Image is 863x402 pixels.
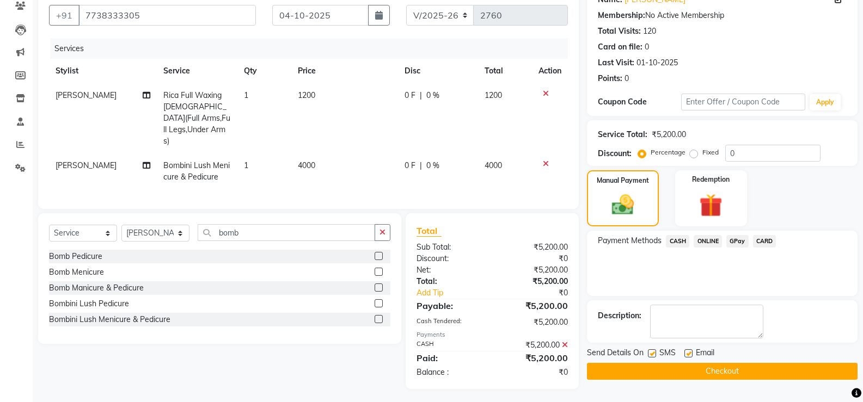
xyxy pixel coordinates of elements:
div: 0 [625,73,629,84]
th: Stylist [49,59,157,83]
span: 0 F [405,160,415,171]
div: Payable: [408,299,492,312]
span: 1 [244,90,248,100]
span: Rica Full Waxing [DEMOGRAPHIC_DATA](Full Arms,Full Legs,Under Arms) [163,90,230,146]
div: Net: [408,264,492,276]
div: Balance : [408,367,492,378]
div: Bomb Manicure & Pedicure [49,282,144,294]
div: Last Visit: [598,57,634,69]
div: ₹5,200.00 [492,276,576,287]
div: CASH [408,339,492,351]
div: Bomb Menicure [49,267,104,278]
th: Total [478,59,532,83]
div: 120 [643,26,656,37]
label: Fixed [702,147,719,157]
input: Search by Name/Mobile/Email/Code [78,5,256,26]
div: Membership: [598,10,645,21]
div: Sub Total: [408,242,492,253]
label: Manual Payment [597,176,649,185]
div: ₹5,200.00 [492,317,576,328]
div: 01-10-2025 [636,57,678,69]
button: Apply [810,94,841,110]
div: Services [50,39,576,59]
span: 1200 [298,90,315,100]
span: Send Details On [587,347,644,361]
th: Price [291,59,398,83]
div: ₹0 [492,367,576,378]
div: Cash Tendered: [408,317,492,328]
span: SMS [659,347,676,361]
span: 1200 [485,90,502,100]
img: _gift.svg [692,191,730,220]
div: Points: [598,73,622,84]
div: Discount: [408,253,492,264]
button: Checkout [587,363,858,380]
div: No Active Membership [598,10,847,21]
span: | [420,90,422,101]
span: Bombini Lush Menicure & Pedicure [163,160,230,182]
div: ₹5,200.00 [492,299,576,312]
span: [PERSON_NAME] [56,160,117,170]
span: 0 F [405,90,415,101]
span: Total [417,225,442,237]
div: ₹5,200.00 [492,351,576,364]
span: 0 % [426,90,439,101]
div: Discount: [598,148,632,159]
div: Paid: [408,351,492,364]
div: ₹5,200.00 [652,129,686,140]
img: _cash.svg [605,192,641,218]
span: [PERSON_NAME] [56,90,117,100]
th: Disc [398,59,479,83]
th: Qty [237,59,291,83]
label: Redemption [692,175,730,184]
div: Bomb Pedicure [49,251,102,262]
span: 1 [244,160,248,170]
div: ₹5,200.00 [492,339,576,351]
div: Coupon Code [598,96,681,108]
span: CASH [666,235,689,248]
div: Service Total: [598,129,647,140]
div: 0 [645,41,649,53]
span: GPay [726,235,749,248]
button: +91 [49,5,79,26]
div: Payments [417,330,568,339]
div: ₹0 [506,287,576,299]
a: Add Tip [408,287,506,299]
input: Search or Scan [198,224,375,241]
div: Description: [598,310,641,321]
span: | [420,160,422,171]
input: Enter Offer / Coupon Code [681,94,805,110]
div: ₹5,200.00 [492,264,576,276]
span: 0 % [426,160,439,171]
label: Percentage [651,147,685,157]
div: ₹0 [492,253,576,264]
span: ONLINE [694,235,722,248]
div: Bombini Lush Pedicure [49,298,129,310]
span: Payment Methods [598,235,662,246]
div: Total Visits: [598,26,641,37]
div: Total: [408,276,492,287]
th: Service [157,59,237,83]
div: Card on file: [598,41,642,53]
div: ₹5,200.00 [492,242,576,253]
span: 4000 [298,160,315,170]
th: Action [532,59,568,83]
div: Bombini Lush Menicure & Pedicure [49,314,170,325]
span: CARD [753,235,776,248]
span: 4000 [485,160,502,170]
span: Email [696,347,714,361]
